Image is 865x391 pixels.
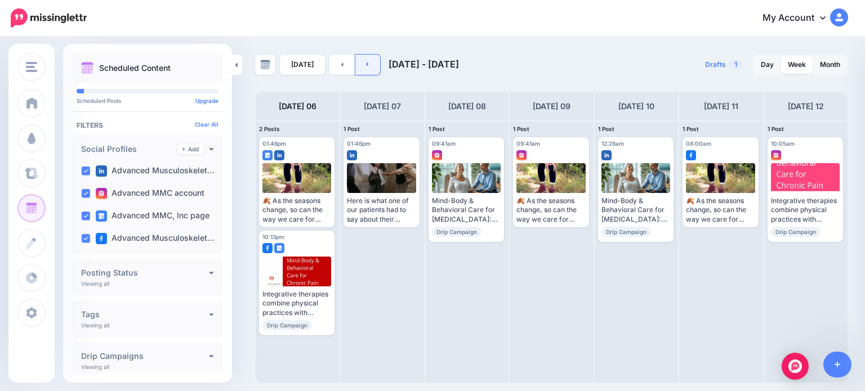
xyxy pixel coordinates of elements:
[262,320,312,330] span: Drip Campaign
[99,64,171,72] p: Scheduled Content
[81,269,209,277] h4: Posting Status
[618,100,654,113] h4: [DATE] 10
[788,100,824,113] h4: [DATE] 12
[81,311,209,318] h4: Tags
[96,165,107,177] img: linkedin-square.png
[96,210,107,222] img: google_business-square.png
[516,140,540,147] span: 09:41am
[262,140,286,147] span: 01:46pm
[601,196,670,224] div: Mind-Body & Behavioral Care for [MEDICAL_DATA]: [URL] #EvolvingChallenges #OverlappingConditions ...
[704,100,738,113] h4: [DATE] 11
[513,125,529,132] span: 1 Post
[516,196,585,224] div: 🍂 As the seasons change, so can the way we care for [MEDICAL_DATA]. 🍂 What small shifts can you m...
[432,196,501,224] div: Mind-Body & Behavioral Care for [MEDICAL_DATA]: [URL] #EvolvingChallenges #OverlappingConditions ...
[260,60,270,70] img: calendar-grey-darker.png
[389,59,459,70] span: [DATE] - [DATE]
[705,61,726,68] span: Drafts
[274,243,284,253] img: google_business-square.png
[81,145,177,153] h4: Social Profiles
[262,196,331,224] div: 🍂 As the seasons change, so can the way we care for [MEDICAL_DATA]. 🍂 What small shifts can you m...
[432,140,456,147] span: 09:41am
[279,100,316,113] h4: [DATE] 06
[698,55,750,75] a: Drafts1
[344,125,360,132] span: 1 Post
[262,150,273,160] img: google_business-square.png
[96,165,215,177] label: Advanced Musculoskelet…
[448,100,486,113] h4: [DATE] 08
[177,144,203,154] a: Add
[195,97,219,104] a: Upgrade
[686,140,711,147] span: 08:00am
[683,125,699,132] span: 1 Post
[259,125,280,132] span: 2 Posts
[96,210,209,222] label: Advanced MMC, Inc page
[81,62,93,74] img: calendar.png
[262,243,273,253] img: facebook-square.png
[771,140,795,147] span: 10:05am
[601,227,651,237] span: Drip Campaign
[729,59,743,70] span: 1
[771,227,821,237] span: Drip Campaign
[26,62,37,72] img: menu.png
[81,280,109,287] p: Viewing all
[364,100,401,113] h4: [DATE] 07
[601,150,612,160] img: linkedin-square.png
[601,140,624,147] span: 12:28am
[771,196,840,224] div: Integrative therapies combine physical practices with supportive health approaches to reduce pain...
[432,227,481,237] span: Drip Campaign
[813,56,847,74] a: Month
[751,5,848,32] a: My Account
[81,363,109,370] p: Viewing all
[686,150,696,160] img: facebook-square.png
[77,98,219,104] p: Scheduled Posts
[262,233,284,240] span: 10:13pm
[782,353,809,380] div: Open Intercom Messenger
[347,150,357,160] img: linkedin-square.png
[347,196,416,224] div: Here is what one of our patients had to say about their experience at Advanced MMC, Inc. "Had a g...
[274,150,284,160] img: linkedin-square.png
[11,8,87,28] img: Missinglettr
[77,121,219,129] h4: Filters
[96,188,107,199] img: instagram-square.png
[533,100,570,113] h4: [DATE] 09
[96,188,204,199] label: Advanced MMC account
[429,125,445,132] span: 1 Post
[781,56,813,74] a: Week
[432,150,442,160] img: instagram-square.png
[754,56,781,74] a: Day
[598,125,614,132] span: 1 Post
[347,140,371,147] span: 01:46pm
[195,121,219,128] a: Clear All
[280,55,325,75] a: [DATE]
[768,125,784,132] span: 1 Post
[81,352,209,360] h4: Drip Campaigns
[96,233,215,244] label: Advanced Musculoskelet…
[516,150,527,160] img: instagram-square.png
[96,233,107,244] img: facebook-square.png
[686,196,755,224] div: 🍂 As the seasons change, so can the way we care for [MEDICAL_DATA]. 🍂 What small shifts can you m...
[771,150,781,160] img: instagram-square.png
[81,322,109,329] p: Viewing all
[262,290,331,317] div: Integrative therapies combine physical practices with supportive health approaches to reduce pain...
